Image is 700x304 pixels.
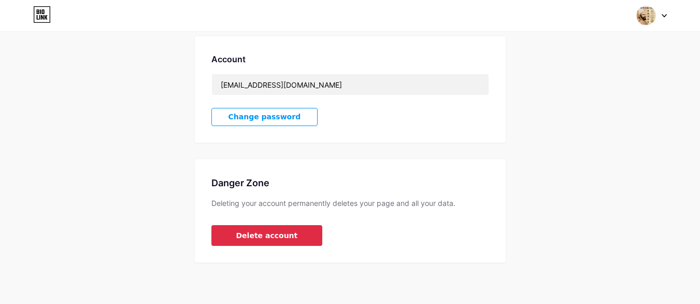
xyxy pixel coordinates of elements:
button: Change password [211,108,318,126]
div: Account [211,53,489,65]
img: dhavalgojiya [636,6,656,25]
span: Delete account [236,230,298,241]
div: Danger Zone [211,176,489,190]
input: Email [212,74,489,95]
button: Delete account [211,225,323,246]
span: Change password [228,113,301,121]
div: Deleting your account permanently deletes your page and all your data. [211,198,489,209]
